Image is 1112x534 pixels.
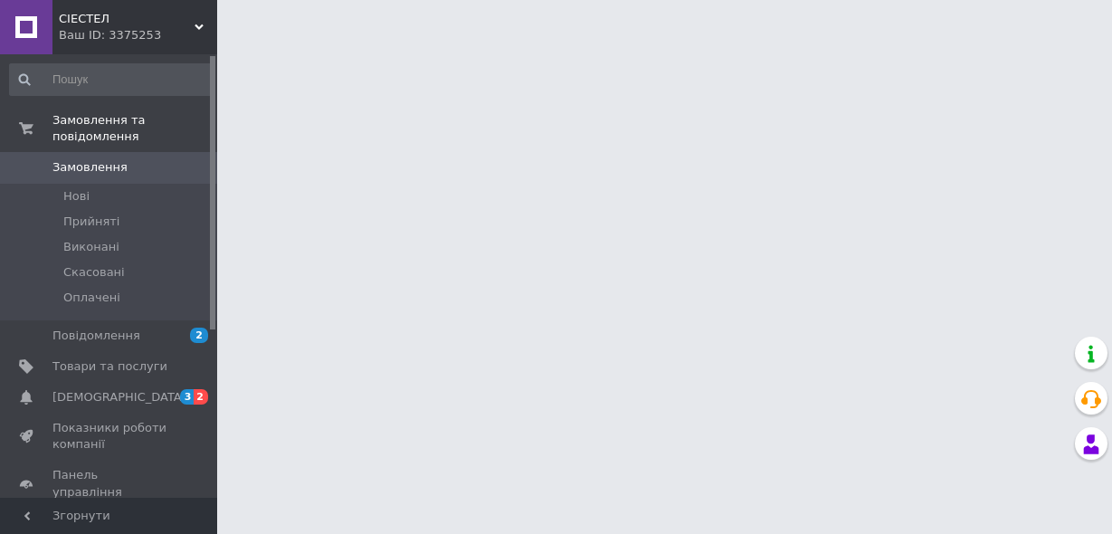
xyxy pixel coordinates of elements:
span: 3 [180,389,195,405]
span: Панель управління [52,467,167,500]
div: Ваш ID: 3375253 [59,27,217,43]
span: Оплачені [63,290,120,306]
span: СІЕСТЕЛ [59,11,195,27]
span: [DEMOGRAPHIC_DATA] [52,389,186,405]
span: Прийняті [63,214,119,230]
input: Пошук [9,63,214,96]
span: Виконані [63,239,119,255]
span: Замовлення та повідомлення [52,112,217,145]
span: 2 [190,328,208,343]
span: Повідомлення [52,328,140,344]
span: Скасовані [63,264,125,281]
span: 2 [194,389,208,405]
span: Показники роботи компанії [52,420,167,453]
span: Товари та послуги [52,358,167,375]
span: Замовлення [52,159,128,176]
span: Нові [63,188,90,205]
